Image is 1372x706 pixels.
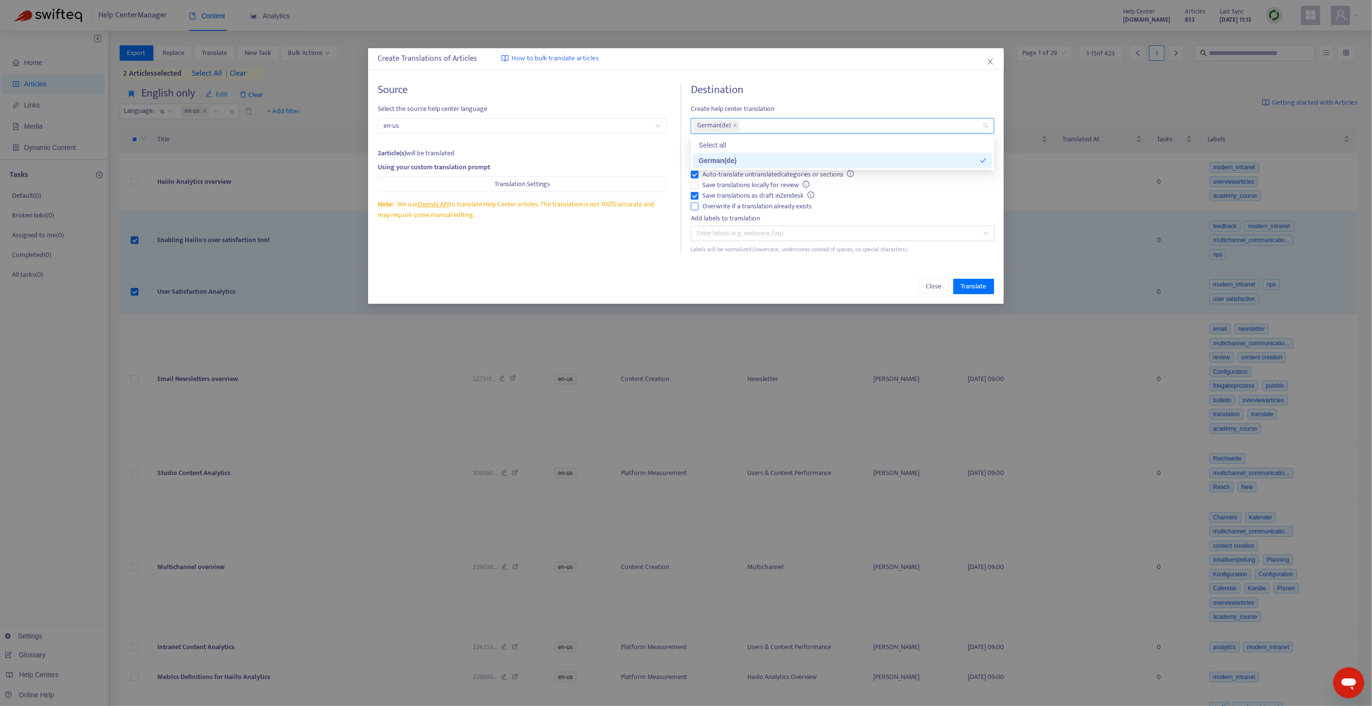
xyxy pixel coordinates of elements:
strong: 2 article(s) [378,148,406,159]
h4: Destination [691,83,994,96]
img: image-link [501,54,509,62]
span: Translation Settings [494,179,550,190]
span: close [987,58,994,66]
span: Translate [961,281,987,292]
div: will be translated [378,148,666,159]
h4: Source [378,83,666,96]
span: Save translations locally for review [699,180,813,190]
span: How to bulk translate articles [511,53,599,64]
div: Using your custom translation prompt [378,162,666,173]
div: German ( de ) [699,155,980,166]
button: Translate [953,279,994,294]
span: Select the source help center language [378,104,666,114]
div: Labels will be normalized (lowercase, underscores instead of spaces, no special characters). [691,245,994,254]
span: Note: [378,199,393,210]
a: OpenAI API [418,199,449,210]
span: info-circle [847,170,854,177]
span: Auto-translate untranslated categories or sections [699,169,858,180]
div: Add labels to translation [691,213,994,224]
a: How to bulk translate articles [501,53,599,64]
button: Close [919,279,949,294]
div: Select all [693,137,992,153]
span: info-circle [808,191,814,198]
span: close [733,123,738,129]
div: Create Translations of Articles [378,53,994,65]
div: Select all [699,140,987,150]
span: Close [926,281,942,292]
div: We use to translate Help Center articles. The translation is not 100% accurate and may require so... [378,199,666,220]
span: Overwrite if a translation already exists [699,201,816,212]
button: Close [985,56,996,67]
iframe: Button to launch messaging window [1333,667,1364,698]
button: Translation Settings [378,176,666,192]
span: German ( de ) [697,120,731,132]
span: Create help center translation [691,104,994,114]
span: Save translations as draft in Zendesk [699,190,818,201]
span: check [980,157,987,164]
span: en-us [384,119,660,133]
span: info-circle [803,181,809,188]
